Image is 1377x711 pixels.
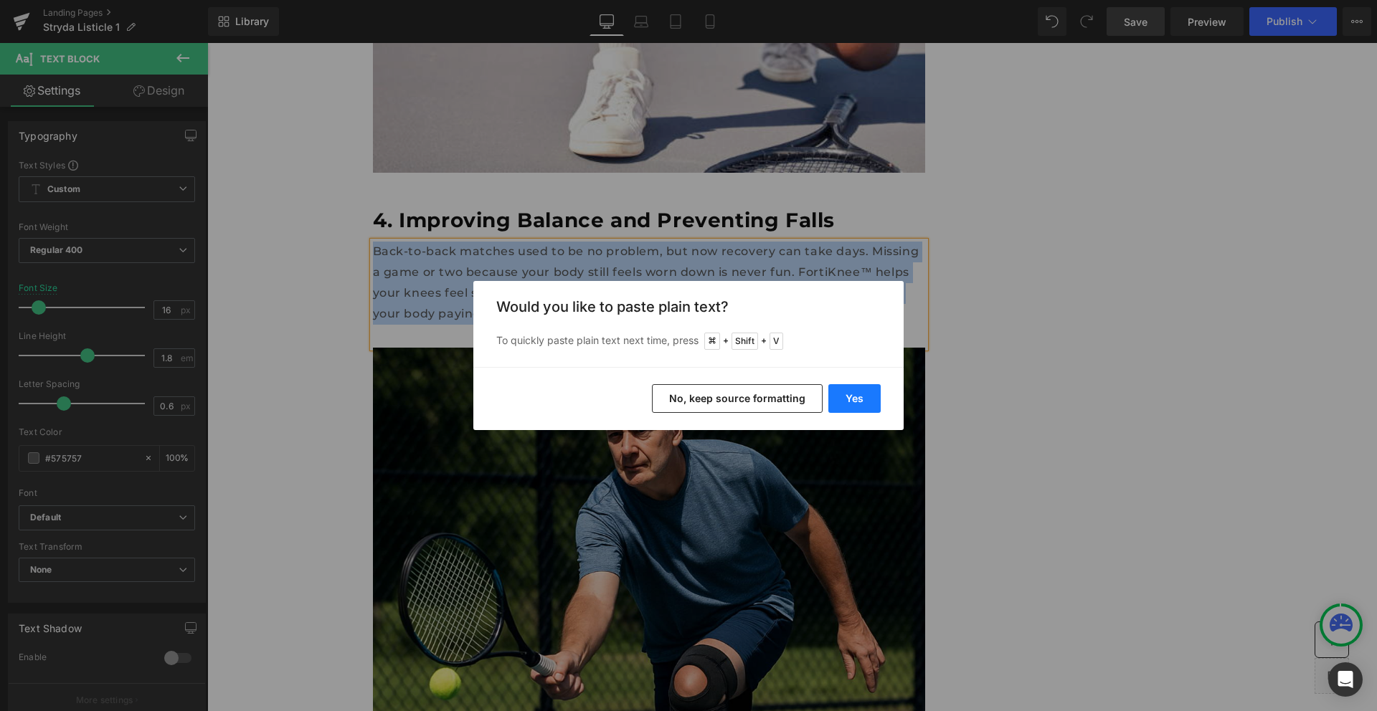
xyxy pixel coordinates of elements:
span: + [761,334,767,348]
span: + [723,334,729,348]
p: To quickly paste plain text next time, press [496,333,881,350]
span: V [770,333,783,350]
h3: Would you like to paste plain text? [496,298,881,315]
button: Yes [828,384,881,413]
span: Shift [732,333,758,350]
button: No, keep source formatting [652,384,823,413]
div: Open Intercom Messenger [1328,662,1363,697]
p: Back-to-back matches used to be no problem, but now recovery can take days. Missing a game or two... [166,199,718,281]
h2: 4. Improving Balance and Preventing Falls [166,164,718,190]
